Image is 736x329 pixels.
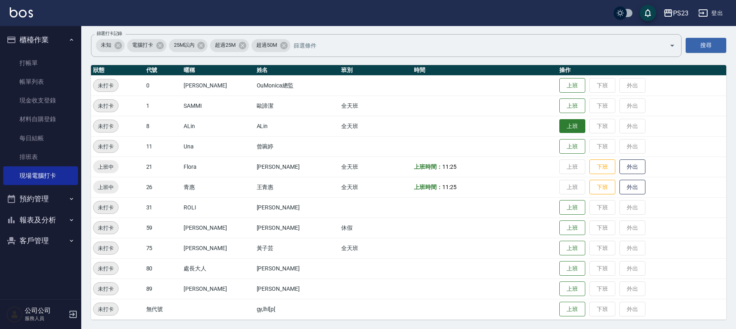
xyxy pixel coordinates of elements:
[255,279,339,299] td: [PERSON_NAME]
[93,264,118,273] span: 未打卡
[182,116,254,136] td: ALin
[339,218,412,238] td: 休假
[255,258,339,279] td: [PERSON_NAME]
[255,218,339,238] td: [PERSON_NAME]
[93,305,118,314] span: 未打卡
[169,41,199,49] span: 25M以內
[182,238,254,258] td: [PERSON_NAME]
[3,29,78,50] button: 櫃檯作業
[339,238,412,258] td: 全天班
[255,177,339,197] td: 王青惠
[255,197,339,218] td: [PERSON_NAME]
[414,184,442,190] b: 上班時間：
[414,163,442,170] b: 上班時間：
[210,41,240,49] span: 超過25M
[251,39,290,52] div: 超過50M
[660,5,692,22] button: PS23
[412,65,557,76] th: 時間
[93,224,118,232] span: 未打卡
[255,299,339,319] td: gy,lhl[p[
[182,96,254,116] td: SAMMI
[93,183,119,192] span: 上班中
[255,157,339,177] td: [PERSON_NAME]
[144,65,182,76] th: 代號
[559,200,585,215] button: 上班
[3,166,78,185] a: 現場電腦打卡
[255,116,339,136] td: ALin
[144,238,182,258] td: 75
[182,65,254,76] th: 暱稱
[182,75,254,96] td: [PERSON_NAME]
[673,8,688,18] div: PS23
[3,91,78,110] a: 現金收支登錄
[3,72,78,91] a: 帳單列表
[292,38,655,52] input: 篩選條件
[97,31,122,37] label: 篩選打卡記錄
[695,6,726,21] button: 登出
[91,65,144,76] th: 狀態
[10,7,33,17] img: Logo
[619,159,645,174] button: 外出
[127,39,167,52] div: 電腦打卡
[144,116,182,136] td: 8
[93,285,118,293] span: 未打卡
[96,39,125,52] div: 未知
[3,230,78,251] button: 客戶管理
[144,157,182,177] td: 21
[559,139,585,154] button: 上班
[182,197,254,218] td: ROLI
[559,241,585,256] button: 上班
[339,177,412,197] td: 全天班
[559,98,585,113] button: 上班
[96,41,116,49] span: 未知
[255,75,339,96] td: OuMonica總監
[93,102,118,110] span: 未打卡
[144,279,182,299] td: 89
[6,306,23,322] img: Person
[559,261,585,276] button: 上班
[686,38,726,53] button: 搜尋
[144,258,182,279] td: 80
[559,302,585,317] button: 上班
[3,129,78,148] a: 每日結帳
[144,299,182,319] td: 無代號
[25,315,66,322] p: 服務人員
[339,116,412,136] td: 全天班
[255,96,339,116] td: 歐諦潔
[144,75,182,96] td: 0
[144,197,182,218] td: 31
[93,81,118,90] span: 未打卡
[127,41,158,49] span: 電腦打卡
[589,159,615,174] button: 下班
[182,258,254,279] td: 處長大人
[93,122,118,131] span: 未打卡
[182,218,254,238] td: [PERSON_NAME]
[339,157,412,177] td: 全天班
[3,110,78,129] a: 材料自購登錄
[3,54,78,72] a: 打帳單
[182,177,254,197] td: 青惠
[182,279,254,299] td: [PERSON_NAME]
[619,180,645,195] button: 外出
[589,180,615,195] button: 下班
[93,142,118,151] span: 未打卡
[255,136,339,157] td: 曾琬婷
[182,136,254,157] td: Una
[640,5,656,21] button: save
[25,307,66,315] h5: 公司公司
[144,136,182,157] td: 11
[559,78,585,93] button: 上班
[255,65,339,76] th: 姓名
[666,39,679,52] button: Open
[442,163,457,170] span: 11:25
[93,244,118,253] span: 未打卡
[144,177,182,197] td: 26
[3,148,78,166] a: 排班表
[144,96,182,116] td: 1
[3,188,78,209] button: 預約管理
[559,281,585,296] button: 上班
[144,218,182,238] td: 59
[169,39,208,52] div: 25M以內
[3,209,78,231] button: 報表及分析
[93,203,118,212] span: 未打卡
